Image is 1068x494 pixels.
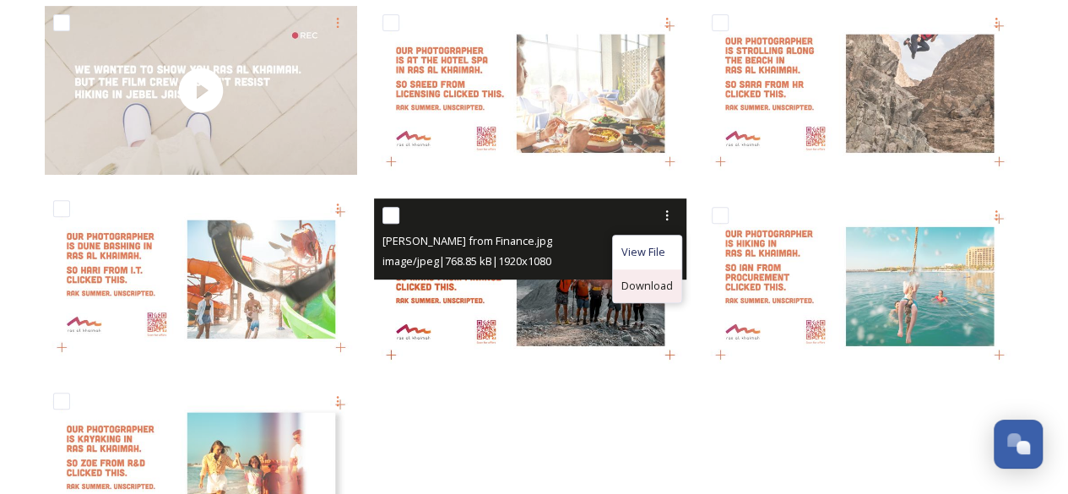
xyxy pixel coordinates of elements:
img: Marj from Finance.jpg [374,198,686,374]
span: [PERSON_NAME] from Finance.jpg [382,233,552,248]
span: image/jpeg | 768.85 kB | 1920 x 1080 [382,253,551,269]
img: Hari from IT.jpg [45,192,357,367]
button: Open Chat [994,420,1043,469]
img: Saeed from Licensing.jpg [374,6,686,182]
span: View File [621,244,665,260]
img: Sara from HR.jpg [703,6,1016,182]
img: thumbnail [45,6,357,175]
img: Ian from Procurement.jpg [703,198,1016,374]
span: Download [621,278,673,294]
